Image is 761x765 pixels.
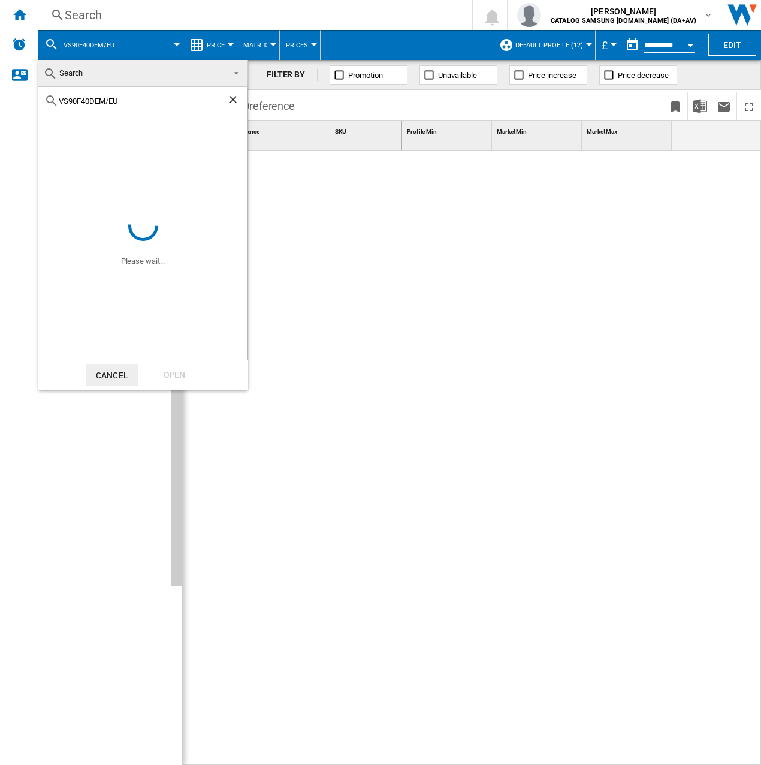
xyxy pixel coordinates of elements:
ng-md-icon: Clear search [227,94,241,108]
input: Search Reference [59,97,227,106]
div: Open [148,364,201,386]
span: Search [59,68,83,77]
button: Cancel [86,364,138,386]
ng-transclude: Please wait... [121,257,165,266]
